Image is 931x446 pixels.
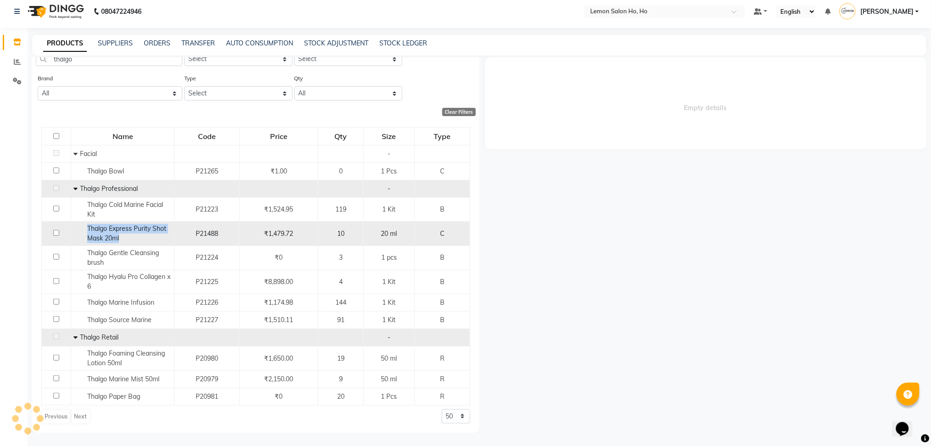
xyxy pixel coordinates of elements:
span: P20980 [196,354,218,362]
span: P21225 [196,278,218,286]
div: Price [240,128,318,145]
span: 1 Kit [383,298,396,307]
span: ₹1,524.95 [265,205,293,213]
a: PRODUCTS [43,35,87,52]
span: Collapse Row [73,333,80,341]
span: Thalgo Hyalu Pro Collagen x 6 [87,273,170,290]
span: 3 [339,253,343,262]
span: 1 pcs [381,253,397,262]
span: ₹1,510.11 [265,316,293,324]
span: 50 ml [381,375,397,383]
span: - [388,150,390,158]
label: Brand [38,74,53,83]
span: Thalgo Gentle Cleansing brush [87,249,159,267]
span: 1 Pcs [381,392,397,401]
span: 1 Kit [383,278,396,286]
label: Type [184,74,196,83]
span: ₹2,150.00 [265,375,293,383]
span: 1 Kit [383,316,396,324]
span: 144 [335,298,346,307]
div: Code [175,128,239,145]
span: Thalgo Paper Bag [87,392,140,401]
span: 4 [339,278,343,286]
span: B [440,278,445,286]
span: 10 [337,229,344,238]
span: C [440,167,445,175]
a: ORDERS [144,39,170,47]
span: P20979 [196,375,218,383]
span: Empty details [485,57,927,149]
span: 0 [339,167,343,175]
span: 1 Pcs [381,167,397,175]
span: R [440,354,445,362]
span: 20 [337,392,344,401]
span: ₹1.00 [271,167,287,175]
div: Type [415,128,469,145]
a: TRANSFER [181,39,215,47]
span: - [388,184,390,193]
label: Qty [294,74,303,83]
span: B [440,316,445,324]
span: ₹8,898.00 [265,278,293,286]
span: P21224 [196,253,218,262]
span: ₹1,650.00 [265,354,293,362]
span: 50 ml [381,354,397,362]
iframe: chat widget [892,409,922,437]
span: P21226 [196,298,218,307]
span: - [388,333,390,341]
span: 9 [339,375,343,383]
img: Umang Satra [840,3,856,19]
span: Thalgo Marine Infusion [87,298,154,307]
span: 91 [337,316,344,324]
span: Facial [80,150,97,158]
span: R [440,375,445,383]
a: AUTO CONSUMPTION [226,39,293,47]
span: Thalgo Professional [80,184,138,193]
span: 19 [337,354,344,362]
span: ₹1,479.72 [265,229,293,238]
span: ₹0 [275,392,283,401]
span: P21265 [196,167,218,175]
span: B [440,253,445,262]
input: Search by product name or code [36,52,182,66]
a: STOCK LEDGER [379,39,427,47]
span: 20 ml [381,229,397,238]
a: SUPPLIERS [98,39,133,47]
span: Thalgo Source Marine [87,316,152,324]
div: Qty [319,128,363,145]
span: C [440,229,445,238]
span: Thalgo Foaming Cleansing Lotion 50ml [87,349,165,367]
span: ₹0 [275,253,283,262]
div: Size [364,128,414,145]
span: P20981 [196,392,218,401]
span: Thalgo Retail [80,333,118,341]
span: B [440,205,445,213]
div: Clear Filters [442,108,476,116]
a: STOCK ADJUSTMENT [304,39,368,47]
span: Thalgo Express Purity Shot Mask 20ml [87,224,166,242]
span: 1 Kit [383,205,396,213]
span: Thalgo Cold Marine Facial Kit [87,201,163,218]
span: Thalgo Marine Mist 50ml [87,375,159,383]
span: 119 [335,205,346,213]
span: Collapse Row [73,184,80,193]
span: P21488 [196,229,218,238]
div: Name [72,128,174,145]
span: Collapse Row [73,150,80,158]
span: R [440,392,445,401]
span: P21223 [196,205,218,213]
span: ₹1,174.98 [265,298,293,307]
span: P21227 [196,316,218,324]
span: Thalgo Bowl [87,167,124,175]
span: [PERSON_NAME] [860,7,914,17]
span: B [440,298,445,307]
